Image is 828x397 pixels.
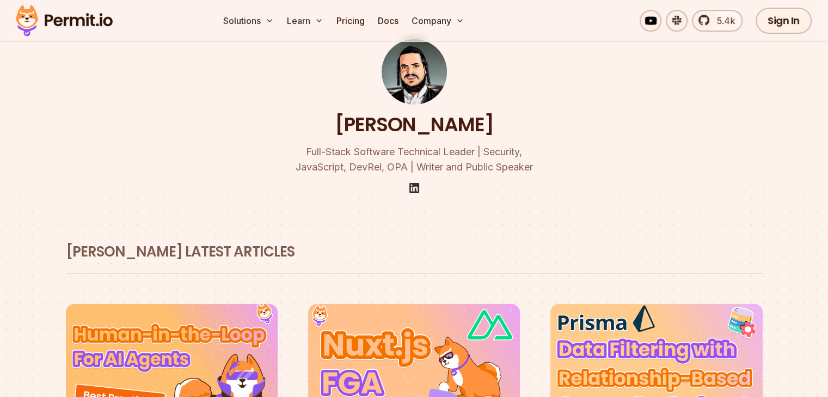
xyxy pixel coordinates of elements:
span: 5.4k [710,14,735,27]
h1: [PERSON_NAME] [335,111,494,138]
img: linkedin [408,181,421,194]
button: Solutions [219,10,278,32]
p: Full-Stack Software Technical Leader | Security, JavaScript, DevRel, OPA | Writer and Public Speaker [205,144,623,175]
img: Gabriel L. Manor [382,39,447,105]
button: Company [407,10,469,32]
a: Sign In [756,8,812,34]
a: Docs [373,10,403,32]
button: Learn [283,10,328,32]
h2: [PERSON_NAME] latest articles [66,242,763,262]
img: Permit logo [11,2,118,39]
a: 5.4k [692,10,743,32]
a: Pricing [332,10,369,32]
